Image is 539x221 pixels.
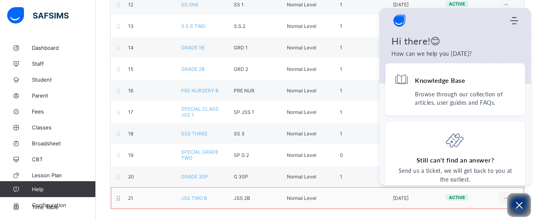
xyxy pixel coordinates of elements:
[181,45,204,51] span: GRADE 1B
[417,156,494,164] h4: Still can't find an answer?
[128,131,133,137] span: 18
[234,195,250,201] span: JSS 2B
[287,152,316,158] span: Normal Level
[340,45,342,51] span: 1
[181,2,199,8] span: SS ONE
[111,80,524,101] div: 16PRE NURSERY BPRE NURNormal Level1[DATE]inactive
[181,23,205,29] span: S S S TWO
[128,23,134,29] span: 13
[32,202,95,208] span: Configuration
[32,61,96,67] span: Staff
[111,15,524,37] div: 13S S S TWOS.S.2Normal Level1[DATE]active
[7,7,69,24] img: safsims
[181,131,207,137] span: SSS THREE
[128,88,133,94] span: 16
[287,109,316,115] span: Normal Level
[181,174,208,180] span: GRADE 3SP
[415,76,465,84] h4: Knowledge Base
[507,193,531,217] button: Open asap
[181,106,219,118] span: SPECIAL CLASS JSS 1
[340,131,342,137] span: 1
[340,88,342,94] span: 1
[340,152,343,158] span: 0
[32,45,96,51] span: Dashboard
[287,45,316,51] span: Normal Level
[385,63,525,115] div: Knowledge BaseBrowse through our collection of articles, user guides and FAQs.
[32,108,96,115] span: Fees
[234,45,248,51] span: GRD 1
[509,17,519,25] div: Modules Menu
[449,1,465,7] span: active
[32,186,95,192] span: Help
[391,49,519,58] p: How can we help you today?
[340,66,342,72] span: 1
[111,101,524,123] div: 17SPECIAL CLASS JSS 1SP JSS 1Normal Level1[DATE]active
[128,109,133,115] span: 17
[287,131,316,137] span: Normal Level
[234,152,249,158] span: SP G 2
[32,124,96,131] span: Classes
[111,58,524,80] div: 15GRADE 2BGRD 2Normal Level1[DATE]inactive
[32,140,96,147] span: Broadsheet
[234,88,255,94] span: PRE NUR
[234,109,254,115] span: SP JSS 1
[234,2,244,8] span: SS 1
[181,88,219,94] span: PRE NURSERY B
[111,144,524,166] div: 19SPECIAL GRADE TWOSP G 2Normal Level0[DATE]active
[391,13,407,29] span: Company logo
[128,2,133,8] span: 12
[128,174,134,180] span: 20
[287,88,316,94] span: Normal Level
[340,109,342,115] span: 1
[394,166,516,184] p: Send us a ticket, we will get back to you at the earliest.
[32,172,96,178] span: Lesson Plan
[415,90,516,107] p: Browse through our collection of articles, user guides and FAQs.
[340,2,342,8] span: 1
[287,174,316,180] span: Normal Level
[393,195,409,201] span: [DATE]
[391,35,519,47] h1: Hi there!😊
[128,45,134,51] span: 14
[32,156,96,162] span: CBT
[128,195,133,201] span: 21
[340,23,342,29] span: 1
[287,23,316,29] span: Normal Level
[234,66,248,72] span: GRD 2
[111,123,524,144] div: 18SSS THREESS 3Normal Level1[DATE]active
[340,174,342,180] span: 1
[234,23,245,29] span: S.S.2
[111,37,524,58] div: 14GRADE 1BGRD 1Normal Level1[DATE]inactive
[449,195,465,200] span: active
[111,166,524,187] div: 20GRADE 3SPG 3SPNormal Level1[DATE]active
[234,174,248,180] span: G 3SP
[393,2,409,8] span: [DATE]
[111,187,524,209] div: 21JSS TWO BJSS 2BNormal Level[DATE]active
[128,152,133,158] span: 19
[32,76,96,83] span: Student
[287,66,316,72] span: Normal Level
[287,2,316,8] span: Normal Level
[32,92,96,99] span: Parent
[234,131,245,137] span: SS 3
[128,66,133,72] span: 15
[287,195,316,201] span: Normal Level
[181,66,205,72] span: GRADE 2B
[391,13,407,29] img: logo
[181,149,219,161] span: SPECIAL GRADE TWO
[181,195,207,201] span: JSS TWO B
